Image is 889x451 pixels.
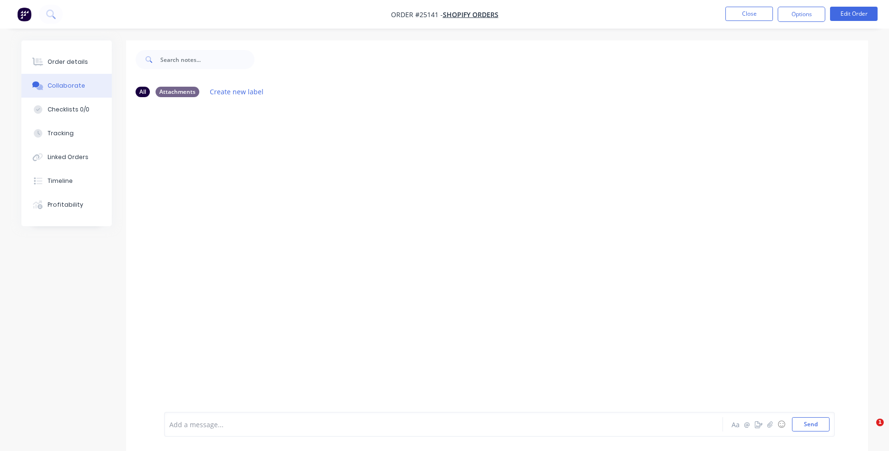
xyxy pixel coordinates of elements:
div: Order details [48,58,88,66]
button: Profitability [21,193,112,217]
button: @ [742,419,753,430]
input: Search notes... [160,50,254,69]
button: Tracking [21,121,112,145]
img: Factory [17,7,31,21]
button: Collaborate [21,74,112,98]
div: Linked Orders [48,153,88,161]
div: Checklists 0/0 [48,105,89,114]
button: Aa [730,419,742,430]
button: Send [792,417,830,431]
button: Timeline [21,169,112,193]
span: Order #25141 - [391,10,443,19]
button: Order details [21,50,112,74]
span: 1 [876,419,884,426]
button: Close [725,7,773,21]
button: Create new label [205,85,269,98]
button: ☺ [776,419,787,430]
div: Attachments [156,87,199,97]
iframe: Intercom live chat [857,419,879,441]
button: Edit Order [830,7,878,21]
div: Profitability [48,200,83,209]
div: Timeline [48,177,73,185]
button: Options [778,7,825,22]
div: Collaborate [48,81,85,90]
div: All [136,87,150,97]
button: Checklists 0/0 [21,98,112,121]
div: Tracking [48,129,74,138]
a: SHOPIFY ORDERS [443,10,498,19]
button: Linked Orders [21,145,112,169]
